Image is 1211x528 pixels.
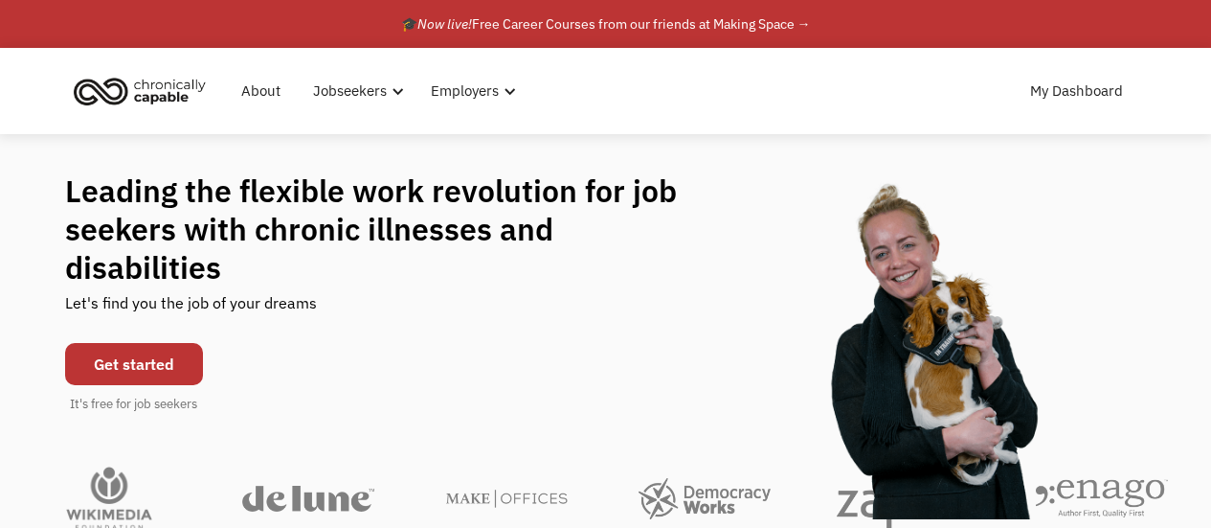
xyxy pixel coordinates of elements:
div: It's free for job seekers [70,395,197,414]
em: Now live! [417,15,472,33]
a: Get started [65,343,203,385]
div: Employers [431,80,499,103]
div: 🎓 Free Career Courses from our friends at Making Space → [401,12,811,35]
div: Let's find you the job of your dreams [65,287,317,333]
a: About [230,60,292,122]
div: Jobseekers [302,60,410,122]
img: Chronically Capable logo [68,70,212,112]
h1: Leading the flexible work revolution for job seekers with chronic illnesses and disabilities [65,172,714,287]
div: Employers [419,60,522,122]
a: home [68,70,220,112]
div: Jobseekers [313,80,387,103]
a: My Dashboard [1019,60,1134,122]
